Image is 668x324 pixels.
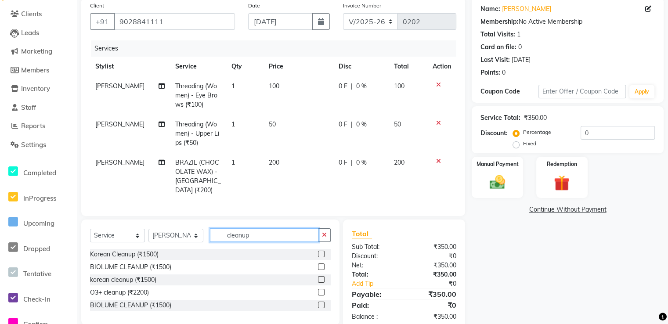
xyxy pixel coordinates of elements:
[90,301,171,310] div: BIOLUME CLEANUP (₹1500)
[21,10,42,18] span: Clients
[2,47,75,57] a: Marketing
[114,13,235,30] input: Search by Name/Mobile/Email/Code
[90,250,159,259] div: Korean Cleanup (₹1500)
[352,229,372,238] span: Total
[95,82,144,90] span: [PERSON_NAME]
[175,120,219,147] span: Threading (Women) - Upper Lips (₹50)
[476,160,518,168] label: Manual Payment
[356,120,367,129] span: 0 %
[2,65,75,76] a: Members
[547,160,577,168] label: Redemption
[502,68,506,77] div: 0
[404,252,463,261] div: ₹0
[21,47,52,55] span: Marketing
[23,245,50,253] span: Dropped
[21,66,49,74] span: Members
[21,122,45,130] span: Reports
[95,120,144,128] span: [PERSON_NAME]
[21,84,50,93] span: Inventory
[394,82,404,90] span: 100
[23,270,51,278] span: Tentative
[210,228,318,242] input: Search or Scan
[404,312,463,321] div: ₹350.00
[480,43,516,52] div: Card on file:
[339,82,347,91] span: 0 F
[269,82,279,90] span: 100
[231,158,235,166] span: 1
[21,103,36,112] span: Staff
[91,40,463,57] div: Services
[480,68,500,77] div: Points:
[269,120,276,128] span: 50
[512,55,531,65] div: [DATE]
[175,158,221,194] span: BRAZIL (CHOCOLATE WAX) - [GEOGRAPHIC_DATA] (₹200)
[23,219,54,227] span: Upcoming
[269,158,279,166] span: 200
[502,4,551,14] a: [PERSON_NAME]
[23,169,56,177] span: Completed
[21,29,39,37] span: Leads
[517,30,520,39] div: 1
[90,263,171,272] div: BIOLUME CLEANUP (₹1500)
[351,82,353,91] span: |
[2,140,75,150] a: Settings
[90,2,104,10] label: Client
[345,270,404,279] div: Total:
[389,57,427,76] th: Total
[2,84,75,94] a: Inventory
[427,57,456,76] th: Action
[480,17,519,26] div: Membership:
[480,30,515,39] div: Total Visits:
[23,295,51,303] span: Check-In
[345,312,404,321] div: Balance :
[90,57,170,76] th: Stylist
[394,158,404,166] span: 200
[2,121,75,131] a: Reports
[480,17,655,26] div: No Active Membership
[170,57,226,76] th: Service
[95,158,144,166] span: [PERSON_NAME]
[231,82,235,90] span: 1
[480,4,500,14] div: Name:
[339,120,347,129] span: 0 F
[473,205,662,214] a: Continue Without Payment
[21,140,46,149] span: Settings
[345,242,404,252] div: Sub Total:
[351,120,353,129] span: |
[2,9,75,19] a: Clients
[518,43,522,52] div: 0
[485,173,510,191] img: _cash.svg
[356,158,367,167] span: 0 %
[345,261,404,270] div: Net:
[2,103,75,113] a: Staff
[333,57,389,76] th: Disc
[345,279,414,288] a: Add Tip
[524,113,547,122] div: ₹350.00
[480,129,508,138] div: Discount:
[339,158,347,167] span: 0 F
[90,288,149,297] div: O3+ cleanup (₹2200)
[404,270,463,279] div: ₹350.00
[404,242,463,252] div: ₹350.00
[549,173,574,193] img: _gift.svg
[345,300,404,310] div: Paid:
[351,158,353,167] span: |
[394,120,401,128] span: 50
[264,57,333,76] th: Price
[345,289,404,299] div: Payable:
[523,140,536,148] label: Fixed
[23,194,56,202] span: InProgress
[523,128,551,136] label: Percentage
[90,275,156,284] div: korean cleanup (₹1500)
[629,85,654,98] button: Apply
[356,82,367,91] span: 0 %
[226,57,264,76] th: Qty
[538,85,626,98] input: Enter Offer / Coupon Code
[2,28,75,38] a: Leads
[175,82,217,108] span: Threading (Women) - Eye Brows (₹100)
[343,2,381,10] label: Invoice Number
[248,2,260,10] label: Date
[404,300,463,310] div: ₹0
[404,261,463,270] div: ₹350.00
[90,13,115,30] button: +91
